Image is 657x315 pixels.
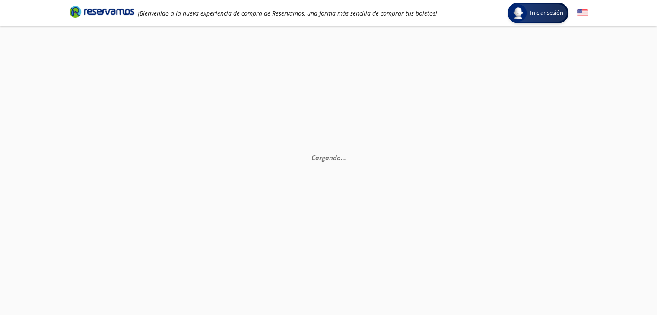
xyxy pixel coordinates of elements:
[577,8,588,19] button: English
[342,153,344,162] span: .
[70,5,134,18] i: Brand Logo
[311,153,346,162] em: Cargando
[138,9,437,17] em: ¡Bienvenido a la nueva experiencia de compra de Reservamos, una forma más sencilla de comprar tus...
[344,153,346,162] span: .
[527,9,567,17] span: Iniciar sesión
[340,153,342,162] span: .
[70,5,134,21] a: Brand Logo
